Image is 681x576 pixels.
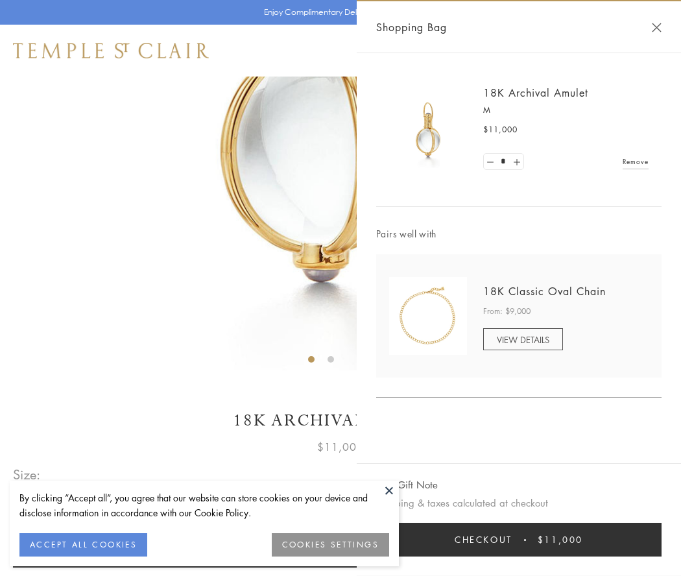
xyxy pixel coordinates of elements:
[497,333,549,346] span: VIEW DETAILS
[652,23,662,32] button: Close Shopping Bag
[510,154,523,170] a: Set quantity to 2
[376,477,438,493] button: Add Gift Note
[538,533,583,547] span: $11,000
[13,464,42,485] span: Size:
[483,305,531,318] span: From: $9,000
[272,533,389,557] button: COOKIES SETTINGS
[19,490,389,520] div: By clicking “Accept all”, you agree that our website can store cookies on your device and disclos...
[376,19,447,36] span: Shopping Bag
[455,533,512,547] span: Checkout
[483,328,563,350] a: VIEW DETAILS
[376,495,662,511] p: Shipping & taxes calculated at checkout
[19,533,147,557] button: ACCEPT ALL COOKIES
[13,409,668,432] h1: 18K Archival Amulet
[13,43,209,58] img: Temple St. Clair
[376,523,662,557] button: Checkout $11,000
[389,91,467,169] img: 18K Archival Amulet
[264,6,411,19] p: Enjoy Complimentary Delivery & Returns
[623,154,649,169] a: Remove
[484,154,497,170] a: Set quantity to 0
[317,438,364,455] span: $11,000
[389,277,467,355] img: N88865-OV18
[483,86,588,100] a: 18K Archival Amulet
[483,284,606,298] a: 18K Classic Oval Chain
[376,226,662,241] span: Pairs well with
[483,104,649,117] p: M
[483,123,518,136] span: $11,000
